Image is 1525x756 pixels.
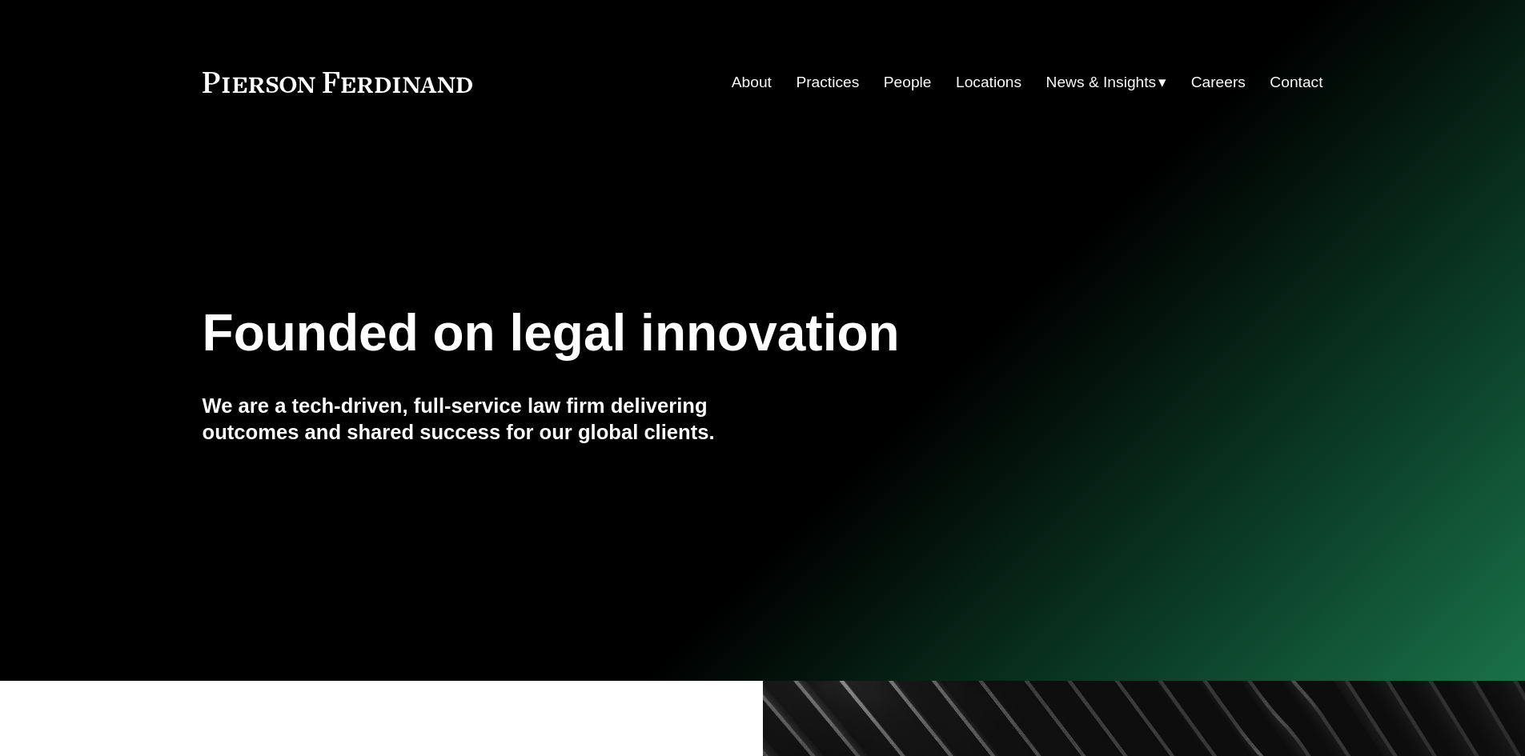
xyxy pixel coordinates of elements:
a: Contact [1270,67,1322,98]
a: About [732,67,772,98]
a: Careers [1191,67,1246,98]
h4: We are a tech-driven, full-service law firm delivering outcomes and shared success for our global... [203,393,763,445]
h1: Founded on legal innovation [203,304,1137,362]
a: People [884,67,932,98]
a: folder dropdown [1046,67,1167,98]
span: News & Insights [1046,69,1157,97]
a: Locations [956,67,1021,98]
a: Practices [796,67,859,98]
